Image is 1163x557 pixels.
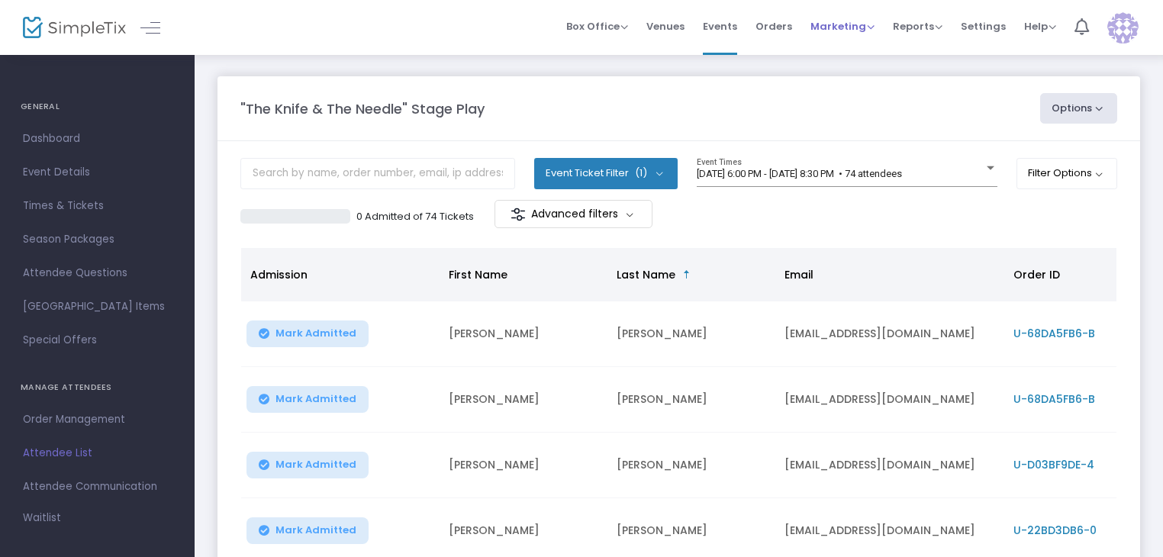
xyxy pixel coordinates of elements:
p: 0 Admitted of 74 Tickets [356,209,474,224]
img: filter [511,207,526,222]
span: Order Management [23,410,172,430]
span: Venues [646,7,685,46]
span: Last Name [617,267,675,282]
span: Waitlist [23,510,61,526]
td: [PERSON_NAME] [607,433,775,498]
span: Settings [961,7,1006,46]
span: Attendee List [23,443,172,463]
span: Marketing [810,19,875,34]
button: Options [1040,93,1118,124]
h4: GENERAL [21,92,174,122]
td: [EMAIL_ADDRESS][DOMAIN_NAME] [775,433,1004,498]
span: Attendee Questions [23,263,172,283]
span: [DATE] 6:00 PM - [DATE] 8:30 PM • 74 attendees [697,168,902,179]
span: Box Office [566,19,628,34]
span: Mark Admitted [275,327,356,340]
span: Attendee Communication [23,477,172,497]
m-panel-title: "The Knife & The Needle" Stage Play [240,98,485,119]
td: [PERSON_NAME] [440,367,607,433]
span: U-22BD3DB6-0 [1013,523,1097,538]
span: Help [1024,19,1056,34]
m-button: Advanced filters [495,200,652,228]
td: [PERSON_NAME] [607,367,775,433]
button: Mark Admitted [246,386,369,413]
span: Sortable [681,269,693,281]
span: U-68DA5FB6-B [1013,326,1095,341]
button: Mark Admitted [246,320,369,347]
span: Special Offers [23,330,172,350]
span: Mark Admitted [275,393,356,405]
td: [EMAIL_ADDRESS][DOMAIN_NAME] [775,301,1004,367]
span: Mark Admitted [275,459,356,471]
span: Mark Admitted [275,524,356,536]
span: (1) [635,167,647,179]
td: [PERSON_NAME] [440,433,607,498]
span: [GEOGRAPHIC_DATA] Items [23,297,172,317]
span: Season Packages [23,230,172,250]
span: Email [784,267,813,282]
button: Mark Admitted [246,517,369,544]
span: First Name [449,267,507,282]
span: Order ID [1013,267,1060,282]
span: Orders [755,7,792,46]
button: Mark Admitted [246,452,369,478]
span: U-D03BF9DE-4 [1013,457,1094,472]
h4: MANAGE ATTENDEES [21,372,174,403]
td: [PERSON_NAME] [607,301,775,367]
td: [PERSON_NAME] [440,301,607,367]
td: [EMAIL_ADDRESS][DOMAIN_NAME] [775,367,1004,433]
span: U-68DA5FB6-B [1013,391,1095,407]
input: Search by name, order number, email, ip address [240,158,515,189]
span: Event Details [23,163,172,182]
span: Admission [250,267,308,282]
span: Events [703,7,737,46]
button: Event Ticket Filter(1) [534,158,678,188]
span: Dashboard [23,129,172,149]
span: Times & Tickets [23,196,172,216]
span: Reports [893,19,942,34]
button: Filter Options [1016,158,1118,188]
